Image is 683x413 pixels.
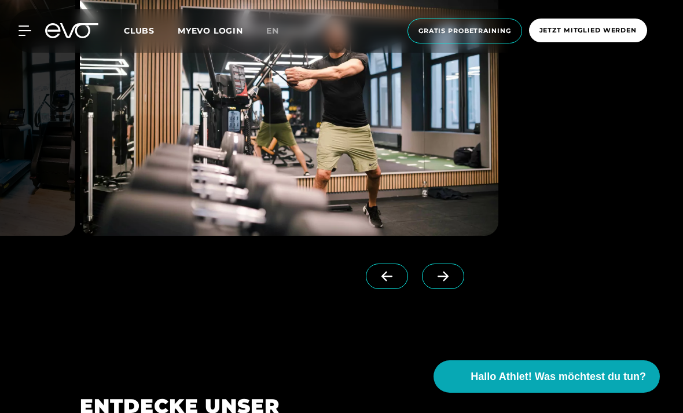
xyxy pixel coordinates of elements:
[124,25,178,36] a: Clubs
[526,19,651,43] a: Jetzt Mitglied werden
[418,26,511,36] span: Gratis Probetraining
[434,360,660,393] button: Hallo Athlet! Was möchtest du tun?
[178,25,243,36] a: MYEVO LOGIN
[266,25,279,36] span: en
[539,25,637,35] span: Jetzt Mitglied werden
[266,24,293,38] a: en
[404,19,526,43] a: Gratis Probetraining
[124,25,155,36] span: Clubs
[471,369,646,385] span: Hallo Athlet! Was möchtest du tun?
